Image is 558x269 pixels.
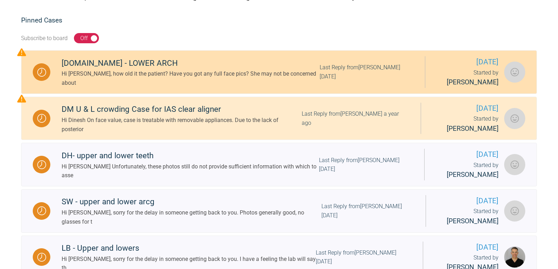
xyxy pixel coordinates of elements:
h2: Pinned Cases [21,15,537,26]
a: WaitingDM U & L crowding Case for IAS clear alignerHi Dinesh On face value, case is treatable wit... [21,97,537,140]
div: Started by [436,161,499,180]
div: Subscribe to board [21,34,68,43]
img: Priority [17,94,26,103]
div: Last Reply from [PERSON_NAME] a year ago [302,109,410,127]
img: Waiting [37,160,46,169]
a: WaitingSW - upper and lower arcgHi [PERSON_NAME], sorry for the delay in someone getting back to ... [21,189,537,233]
div: Started by [432,114,499,134]
div: Last Reply from [PERSON_NAME] [DATE] [320,63,413,81]
img: Daniel Theron [504,62,525,83]
span: [PERSON_NAME] [447,171,499,179]
span: [DATE] [436,149,499,160]
img: Waiting [37,114,46,123]
div: SW - upper and lower arcg [62,196,321,208]
div: Hi [PERSON_NAME], how old it the patient? Have you got any full face pics? She may not be concern... [62,69,320,87]
div: [DOMAIN_NAME] - LOWER ARCH [62,57,320,70]
div: DM U & L crowding Case for IAS clear aligner [62,103,302,116]
img: Waiting [37,206,46,215]
div: Hi Dinesh On face value, case is treatable with removable appliances. Due to the lack of posterior [62,116,302,134]
div: Hi [PERSON_NAME] Unfortunately, these photos still do not provide sufficient information with whi... [62,162,319,180]
img: Waiting [37,253,46,262]
div: Off [80,34,88,43]
img: Stephen McCrory [504,246,525,268]
span: [DATE] [437,56,499,68]
span: [PERSON_NAME] [447,217,499,225]
div: Last Reply from [PERSON_NAME] [DATE] [319,156,413,174]
div: LB - Upper and lowers [62,242,316,255]
div: DH- upper and lower teeth [62,149,319,162]
img: Priority [17,48,26,57]
img: Hina Jivanjee [504,200,525,222]
img: Waiting [37,68,46,77]
div: Started by [437,68,499,88]
span: [PERSON_NAME] [447,78,499,86]
div: Last Reply from [PERSON_NAME] [DATE] [316,248,412,266]
div: Hi [PERSON_NAME], sorry for the delay in someone getting back to you. Photos generally good, no g... [62,208,321,226]
a: WaitingDH- upper and lower teethHi [PERSON_NAME] Unfortunately, these photos still do not provide... [21,143,537,186]
a: Waiting[DOMAIN_NAME] - LOWER ARCHHi [PERSON_NAME], how old it the patient? Have you got any full ... [21,50,537,94]
img: Dinesh Martin [504,108,525,129]
span: [DATE] [432,103,499,114]
span: [PERSON_NAME] [447,124,499,133]
img: Hinna Javed [504,154,525,175]
div: Started by [437,207,499,226]
div: Last Reply from [PERSON_NAME] [DATE] [321,202,414,220]
span: [DATE] [437,195,499,207]
span: [DATE] [434,242,499,253]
